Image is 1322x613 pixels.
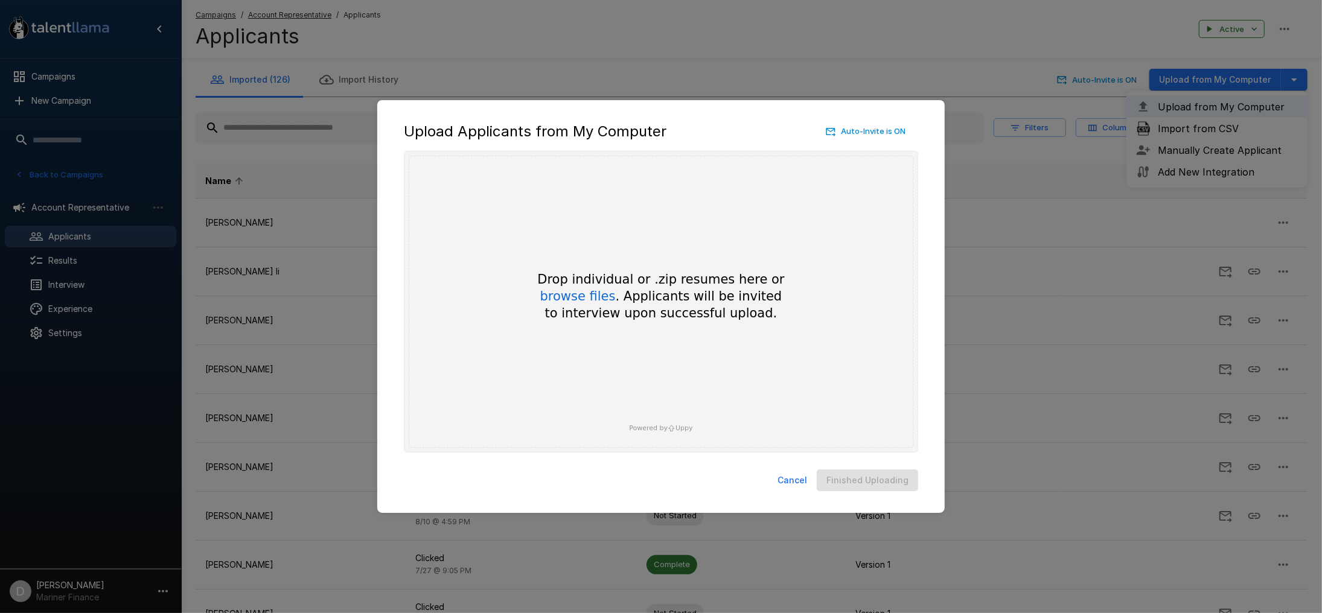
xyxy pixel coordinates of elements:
a: Powered byUppy [629,424,692,431]
div: Uppy Dashboard [404,151,918,453]
div: Drop individual or .zip resumes here or . Applicants will be invited to interview upon successful... [516,271,806,322]
button: Cancel [773,469,812,492]
div: Upload Applicants from My Computer [404,122,918,141]
span: Uppy [675,424,693,432]
button: Auto-Invite is ON [823,122,908,141]
button: browse files [540,290,616,303]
